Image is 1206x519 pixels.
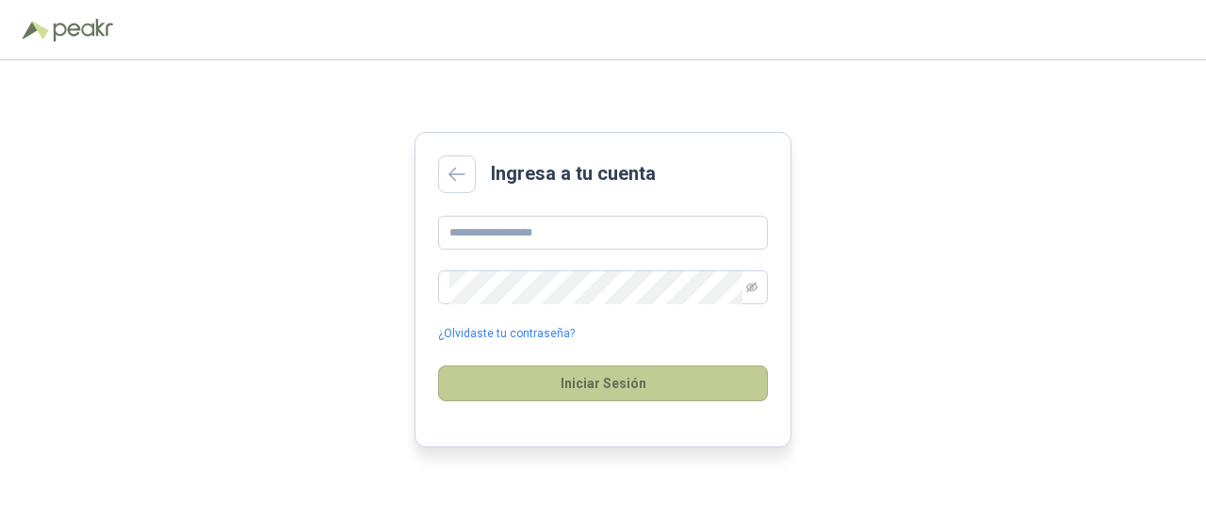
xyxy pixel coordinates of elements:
img: Logo [23,21,49,40]
a: ¿Olvidaste tu contraseña? [438,325,575,343]
span: eye-invisible [746,282,758,293]
button: Iniciar Sesión [438,365,768,401]
img: Peakr [53,19,113,41]
h2: Ingresa a tu cuenta [491,159,656,188]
